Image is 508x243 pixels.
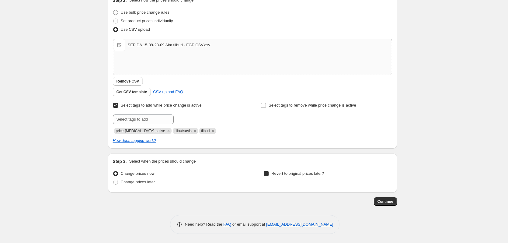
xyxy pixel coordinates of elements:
[117,79,139,84] span: Remove CSV
[210,128,216,134] button: Remove tilbud
[149,87,187,97] a: CSV upload FAQ
[121,10,169,15] span: Use bulk price change rules
[153,89,183,95] span: CSV upload FAQ
[374,197,397,206] button: Continue
[121,171,155,176] span: Change prices now
[201,129,210,133] span: tilbud
[192,128,198,134] button: Remove tilbudsavis
[113,158,127,164] h2: Step 3.
[113,88,151,96] button: Get CSV template
[185,222,224,227] span: Need help? Read the
[378,199,393,204] span: Continue
[266,222,333,227] a: [EMAIL_ADDRESS][DOMAIN_NAME]
[121,19,173,23] span: Set product prices individually
[271,171,324,176] span: Revert to original prices later?
[121,103,202,107] span: Select tags to add while price change is active
[175,129,192,133] span: tilbudsavis
[121,180,155,184] span: Change prices later
[128,42,210,48] div: SEP DA 15-09-28-09 Alm tilbud - FGP CSV.csv
[166,128,171,134] button: Remove price-change-job-active
[129,158,196,164] p: Select when the prices should change
[113,114,174,124] input: Select tags to add
[113,77,143,86] button: Remove CSV
[121,27,150,32] span: Use CSV upload
[231,222,266,227] span: or email support at
[113,138,156,143] a: How does tagging work?
[116,129,165,133] span: price-change-job-active
[117,90,147,94] span: Get CSV template
[223,222,231,227] a: FAQ
[269,103,356,107] span: Select tags to remove while price change is active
